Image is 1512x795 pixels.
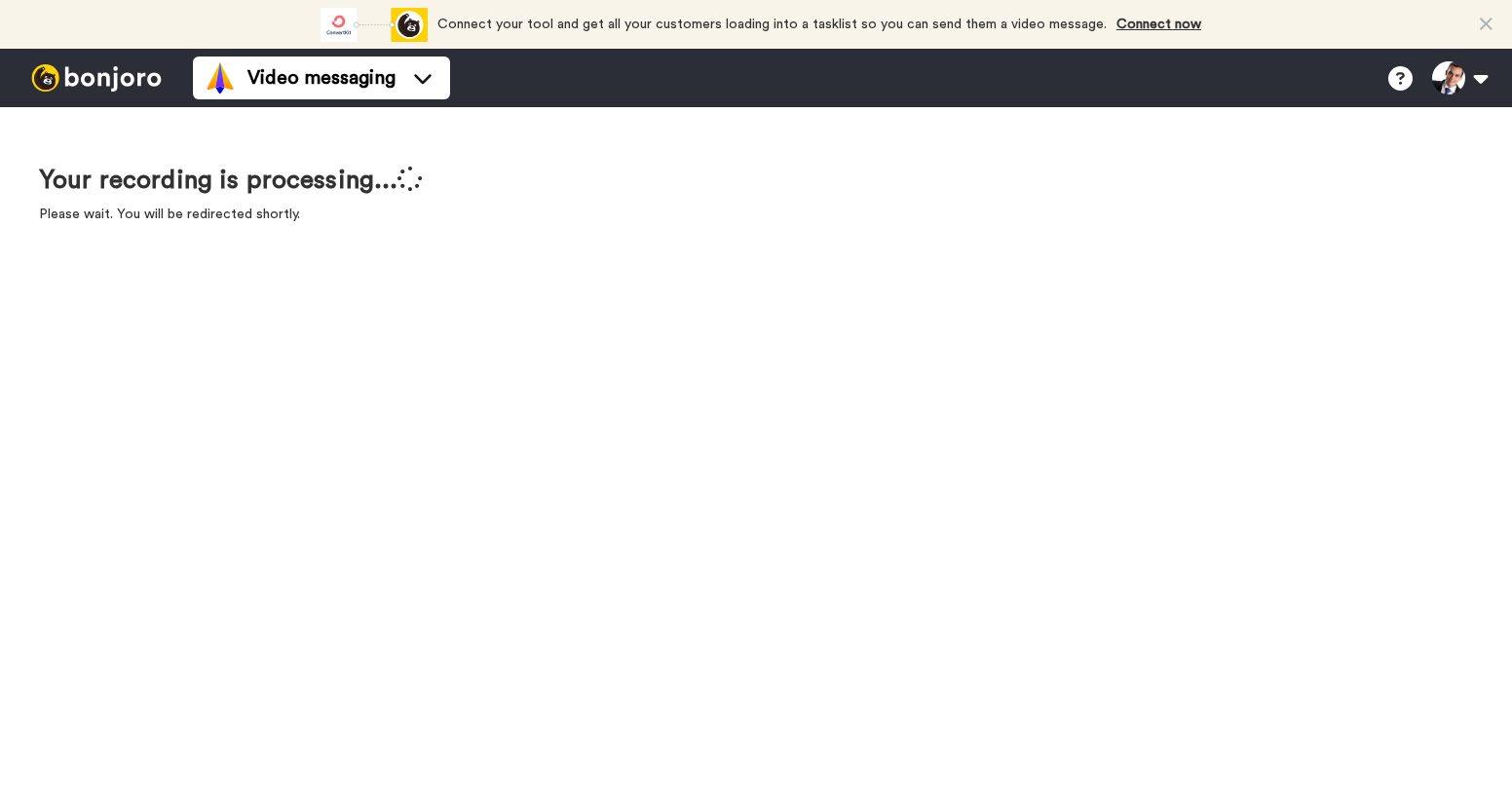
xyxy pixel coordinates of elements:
a: Connect now [1116,18,1201,31]
img: bj-logo-header-white.svg [23,64,170,92]
img: vm-color.svg [205,62,236,94]
h1: Your recording is processing... [39,166,423,195]
div: animation [321,8,428,42]
span: Connect your tool and get all your customers loading into a tasklist so you can send them a video... [437,18,1107,31]
p: Please wait. You will be redirected shortly. [39,205,423,224]
span: Video messaging [247,64,396,92]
